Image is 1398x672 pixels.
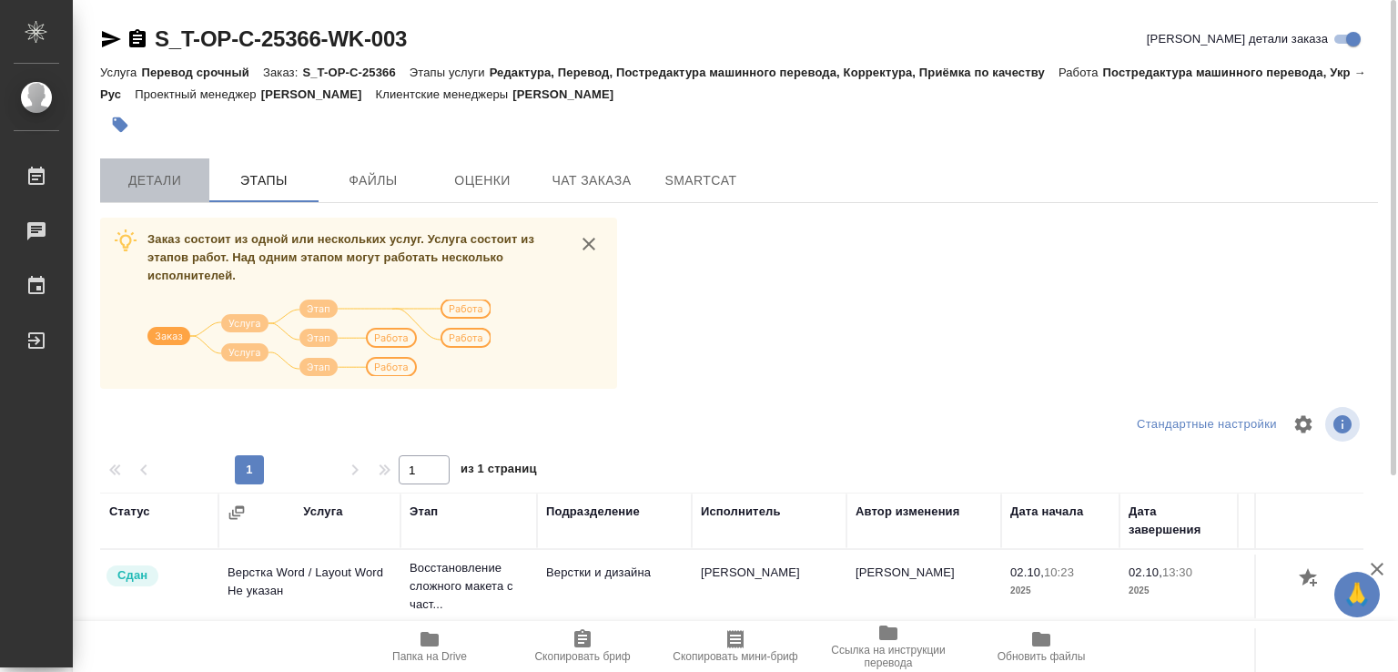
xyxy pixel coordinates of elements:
[410,503,438,521] div: Этап
[410,66,490,79] p: Этапы услуги
[692,555,846,618] td: [PERSON_NAME]
[1044,565,1074,579] p: 10:23
[461,458,537,484] span: из 1 страниц
[846,555,1001,618] td: [PERSON_NAME]
[1129,565,1162,579] p: 02.10,
[657,169,745,192] span: SmartCat
[303,503,342,521] div: Услуга
[546,503,640,521] div: Подразделение
[410,559,528,614] p: Восстановление сложного макета с част...
[1162,565,1192,579] p: 13:30
[575,230,603,258] button: close
[823,644,954,669] span: Ссылка на инструкции перевода
[512,87,627,101] p: [PERSON_NAME]
[1247,564,1347,582] p: 4
[263,66,302,79] p: Заказ:
[135,87,260,101] p: Проектный менеджер
[100,28,122,50] button: Скопировать ссылку для ЯМессенджера
[506,621,659,672] button: Скопировать бриф
[111,169,198,192] span: Детали
[218,555,400,618] td: Верстка Word / Layout Word Не указан
[1281,402,1325,446] span: Настроить таблицу
[100,105,140,145] button: Добавить тэг
[1010,565,1044,579] p: 02.10,
[392,650,467,663] span: Папка на Drive
[1247,582,1347,600] p: Страница А4
[537,555,692,618] td: Верстки и дизайна
[376,87,513,101] p: Клиентские менеджеры
[965,621,1118,672] button: Обновить файлы
[1059,66,1103,79] p: Работа
[329,169,417,192] span: Файлы
[659,621,812,672] button: Скопировать мини-бриф
[1294,564,1325,595] button: Добавить оценку
[1010,503,1083,521] div: Дата начала
[228,504,246,522] button: Сгруппировать
[261,87,376,101] p: [PERSON_NAME]
[155,26,407,51] a: S_T-OP-C-25366-WK-003
[353,621,506,672] button: Папка на Drive
[490,66,1059,79] p: Редактура, Перевод, Постредактура машинного перевода, Корректура, Приёмка по качеству
[220,169,308,192] span: Этапы
[147,232,534,282] span: Заказ состоит из одной или нескольких услуг. Услуга состоит из этапов работ. Над одним этапом мог...
[1342,575,1373,614] span: 🙏
[1132,411,1281,439] div: split button
[856,503,959,521] div: Автор изменения
[141,66,263,79] p: Перевод срочный
[534,650,630,663] span: Скопировать бриф
[127,28,148,50] button: Скопировать ссылку
[439,169,526,192] span: Оценки
[1147,30,1328,48] span: [PERSON_NAME] детали заказа
[302,66,409,79] p: S_T-OP-C-25366
[109,503,150,521] div: Статус
[701,503,781,521] div: Исполнитель
[1129,503,1229,539] div: Дата завершения
[1010,582,1110,600] p: 2025
[100,66,141,79] p: Услуга
[548,169,635,192] span: Чат заказа
[812,621,965,672] button: Ссылка на инструкции перевода
[1334,572,1380,617] button: 🙏
[1129,582,1229,600] p: 2025
[117,566,147,585] p: Сдан
[1325,407,1363,442] span: Посмотреть информацию
[673,650,797,663] span: Скопировать мини-бриф
[998,650,1086,663] span: Обновить файлы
